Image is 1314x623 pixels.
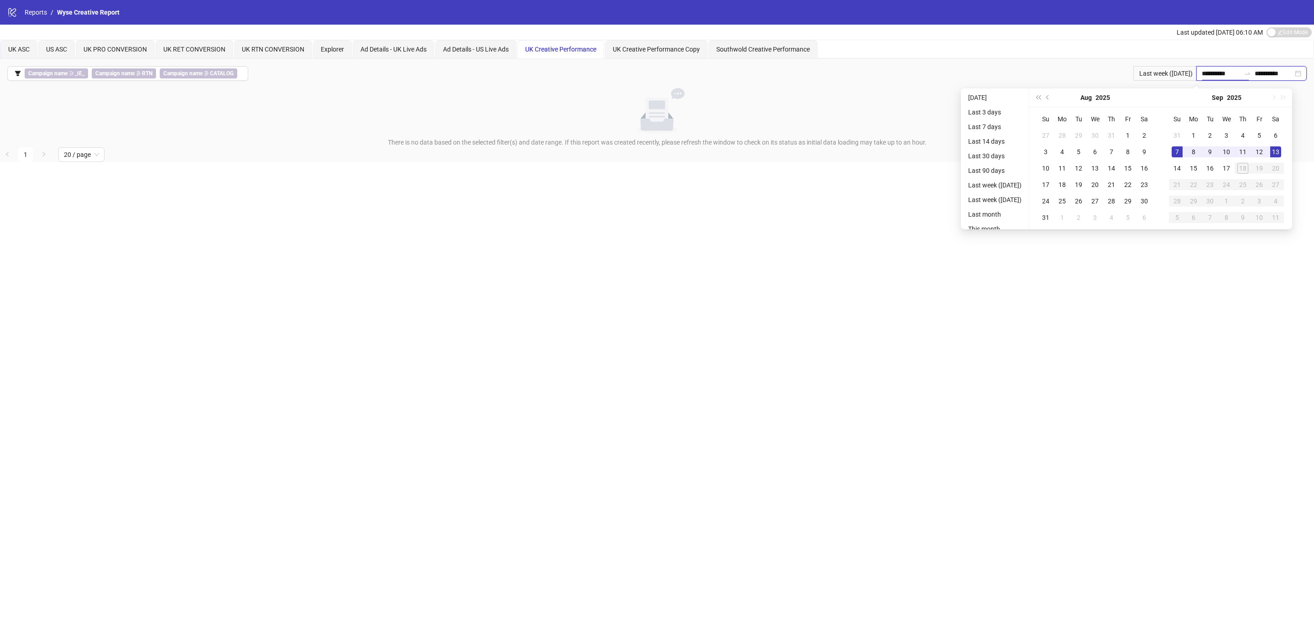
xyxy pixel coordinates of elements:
td: 2025-08-30 [1136,193,1152,209]
td: 2025-09-02 [1202,127,1218,144]
div: 7 [1204,212,1215,223]
div: 25 [1057,196,1068,207]
td: 2025-08-24 [1038,193,1054,209]
div: 20 [1270,163,1281,174]
td: 2025-09-18 [1235,160,1251,177]
div: 22 [1122,179,1133,190]
li: Next Page [36,147,51,162]
div: 4 [1270,196,1281,207]
td: 2025-09-17 [1218,160,1235,177]
td: 2025-08-09 [1136,144,1152,160]
td: 2025-09-13 [1267,144,1284,160]
li: Last 7 days [965,121,1025,132]
td: 2025-10-10 [1251,209,1267,226]
div: 8 [1188,146,1199,157]
div: 28 [1172,196,1183,207]
button: Choose a year [1095,88,1110,107]
div: 21 [1172,179,1183,190]
td: 2025-10-07 [1202,209,1218,226]
div: 5 [1122,212,1133,223]
span: filter [15,70,21,77]
div: 3 [1221,130,1232,141]
div: 18 [1057,179,1068,190]
div: 4 [1106,212,1117,223]
td: 2025-09-01 [1185,127,1202,144]
li: / [51,7,53,17]
span: Ad Details - US Live Ads [443,46,509,53]
td: 2025-09-30 [1202,193,1218,209]
td: 2025-09-21 [1169,177,1185,193]
td: 2025-08-31 [1038,209,1054,226]
div: 11 [1057,163,1068,174]
b: CATALOG [210,70,234,77]
div: 13 [1090,163,1100,174]
td: 2025-10-11 [1267,209,1284,226]
td: 2025-08-02 [1136,127,1152,144]
td: 2025-09-06 [1136,209,1152,226]
div: 10 [1040,163,1051,174]
td: 2025-10-04 [1267,193,1284,209]
td: 2025-09-10 [1218,144,1235,160]
b: Campaign name [163,70,203,77]
div: 2 [1204,130,1215,141]
th: Fr [1120,111,1136,127]
li: Last week ([DATE]) [965,180,1025,191]
td: 2025-09-15 [1185,160,1202,177]
td: 2025-09-27 [1267,177,1284,193]
span: Wyse Creative Report [57,9,120,16]
span: UK Creative Performance Copy [613,46,700,53]
span: to [1244,70,1251,77]
button: Campaign name ∋ _IE_Campaign name ∌ RTNCampaign name ∌ CATALOG [7,66,248,81]
td: 2025-10-03 [1251,193,1267,209]
td: 2025-09-01 [1054,209,1070,226]
td: 2025-08-08 [1120,144,1136,160]
li: Last 30 days [965,151,1025,161]
div: 27 [1270,179,1281,190]
div: 19 [1073,179,1084,190]
div: 14 [1172,163,1183,174]
div: 1 [1221,196,1232,207]
div: 4 [1237,130,1248,141]
span: ∌ [160,68,237,78]
th: Mo [1185,111,1202,127]
div: 6 [1188,212,1199,223]
b: Campaign name [28,70,68,77]
td: 2025-08-21 [1103,177,1120,193]
td: 2025-08-19 [1070,177,1087,193]
td: 2025-08-29 [1120,193,1136,209]
li: Last 14 days [965,136,1025,147]
div: 29 [1122,196,1133,207]
th: Th [1103,111,1120,127]
div: 19 [1254,163,1265,174]
div: 5 [1172,212,1183,223]
div: 8 [1221,212,1232,223]
td: 2025-08-13 [1087,160,1103,177]
td: 2025-09-24 [1218,177,1235,193]
td: 2025-10-02 [1235,193,1251,209]
td: 2025-08-14 [1103,160,1120,177]
div: 23 [1139,179,1150,190]
div: 21 [1106,179,1117,190]
td: 2025-07-31 [1103,127,1120,144]
td: 2025-08-15 [1120,160,1136,177]
div: 27 [1040,130,1051,141]
button: Previous month (PageUp) [1043,88,1053,107]
div: 5 [1254,130,1265,141]
td: 2025-08-05 [1070,144,1087,160]
div: 8 [1122,146,1133,157]
button: Choose a year [1227,88,1241,107]
td: 2025-10-06 [1185,209,1202,226]
td: 2025-09-03 [1218,127,1235,144]
div: 29 [1073,130,1084,141]
td: 2025-08-06 [1087,144,1103,160]
td: 2025-09-16 [1202,160,1218,177]
div: 26 [1073,196,1084,207]
li: Last 3 days [965,107,1025,118]
td: 2025-09-04 [1103,209,1120,226]
td: 2025-07-29 [1070,127,1087,144]
span: Southwold Creative Performance [716,46,810,53]
td: 2025-10-09 [1235,209,1251,226]
div: 11 [1270,212,1281,223]
td: 2025-09-11 [1235,144,1251,160]
div: 30 [1139,196,1150,207]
